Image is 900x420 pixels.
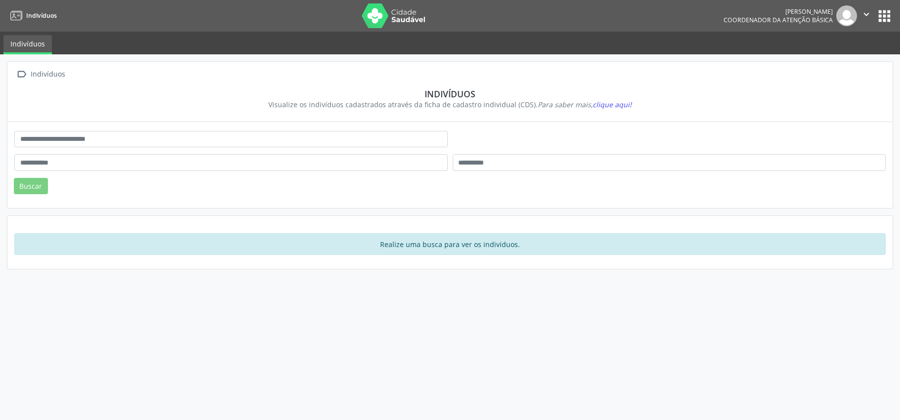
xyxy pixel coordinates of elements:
[7,7,57,24] a: Indivíduos
[857,5,876,26] button: 
[724,7,833,16] div: [PERSON_NAME]
[876,7,893,25] button: apps
[21,99,879,110] div: Visualize os indivíduos cadastrados através da ficha de cadastro individual (CDS).
[861,9,872,20] i: 
[14,67,29,82] i: 
[593,100,632,109] span: clique aqui!
[724,16,833,24] span: Coordenador da Atenção Básica
[14,178,48,195] button: Buscar
[14,67,67,82] a:  Indivíduos
[538,100,632,109] i: Para saber mais,
[21,88,879,99] div: Indivíduos
[26,11,57,20] span: Indivíduos
[3,35,52,54] a: Indivíduos
[14,233,886,255] div: Realize uma busca para ver os indivíduos.
[836,5,857,26] img: img
[29,67,67,82] div: Indivíduos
